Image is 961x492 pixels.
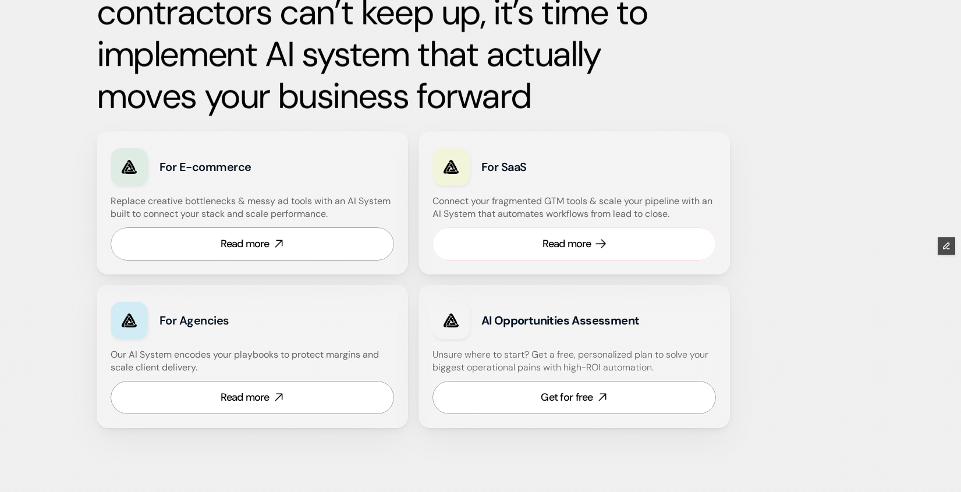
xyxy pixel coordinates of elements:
[432,348,716,375] p: Unsure where to start? Get a free, personalized plan to solve your biggest operational pains with...
[111,381,394,414] a: Read more
[541,390,593,405] div: Get for free
[542,237,591,251] div: Read more
[432,381,716,414] a: Get for free
[481,313,640,328] strong: AI Opportunities Assessment
[481,159,640,175] h3: For SaaS
[432,227,716,261] a: Read more
[221,390,269,405] div: Read more
[159,159,318,175] h3: For E-commerce
[938,237,955,255] button: Edit Framer Content
[221,237,269,251] div: Read more
[111,348,394,375] p: Our AI System encodes your playbooks to protect margins and scale client delivery.
[111,195,391,221] p: Replace creative bottlenecks & messy ad tools with an AI System built to connect your stack and s...
[159,312,318,329] h3: For Agencies
[432,195,722,221] p: Connect your fragmented GTM tools & scale your pipeline with an AI System that automates workflow...
[111,227,394,261] a: Read more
